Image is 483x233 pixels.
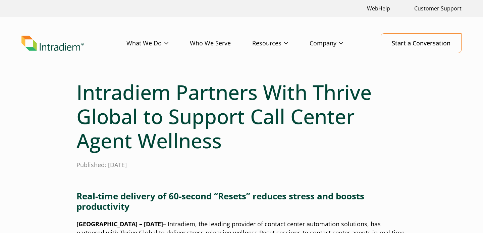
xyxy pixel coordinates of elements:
[126,34,190,53] a: What We Do
[76,80,407,153] h1: Intradiem Partners With Thrive Global to Support Call Center Agent Wellness
[310,34,365,53] a: Company
[364,1,393,16] a: Link opens in a new window
[21,36,126,51] a: Link to homepage of Intradiem
[252,34,310,53] a: Resources
[381,33,462,53] a: Start a Conversation
[190,34,252,53] a: Who We Serve
[76,190,364,212] strong: Real-time delivery of 60-second “Resets” reduces stress and boosts productivity
[76,161,407,169] p: Published: [DATE]
[412,1,464,16] a: Customer Support
[21,36,84,51] img: Intradiem
[76,220,163,228] strong: [GEOGRAPHIC_DATA] – [DATE]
